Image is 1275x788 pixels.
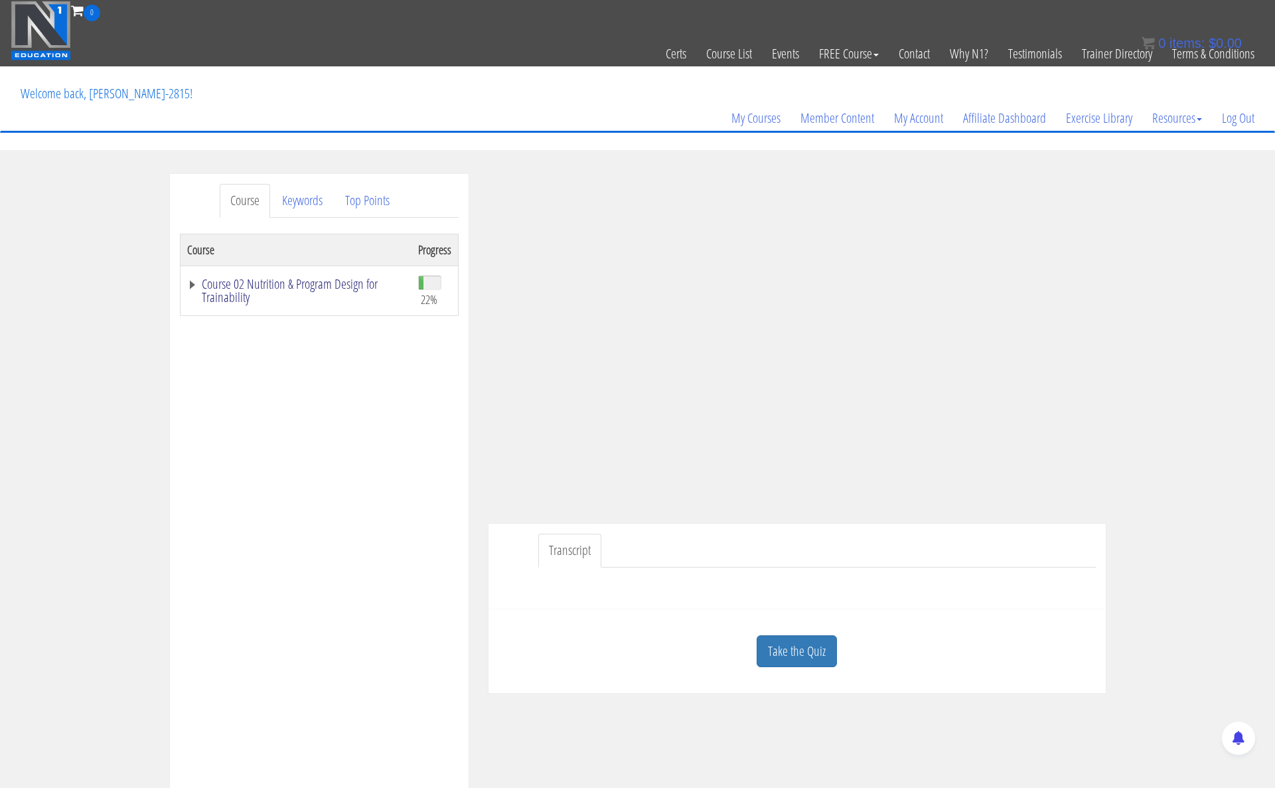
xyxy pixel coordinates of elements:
[953,86,1056,150] a: Affiliate Dashboard
[1158,36,1165,50] span: 0
[884,86,953,150] a: My Account
[1212,86,1264,150] a: Log Out
[1169,36,1205,50] span: items:
[762,21,809,86] a: Events
[1162,21,1264,86] a: Terms & Conditions
[721,86,790,150] a: My Courses
[790,86,884,150] a: Member Content
[1142,36,1242,50] a: 0 items: $0.00
[84,5,100,21] span: 0
[1072,21,1162,86] a: Trainer Directory
[998,21,1072,86] a: Testimonials
[1209,36,1216,50] span: $
[656,21,696,86] a: Certs
[1056,86,1142,150] a: Exercise Library
[187,277,405,304] a: Course 02 Nutrition & Program Design for Trainability
[1142,37,1155,50] img: icon11.png
[71,1,100,19] a: 0
[757,635,837,668] a: Take the Quiz
[412,234,459,266] th: Progress
[889,21,940,86] a: Contact
[220,184,270,218] a: Course
[1209,36,1242,50] bdi: 0.00
[538,534,601,568] a: Transcript
[809,21,889,86] a: FREE Course
[271,184,333,218] a: Keywords
[1142,86,1212,150] a: Resources
[421,292,437,307] span: 22%
[11,1,71,60] img: n1-education
[940,21,998,86] a: Why N1?
[696,21,762,86] a: Course List
[335,184,400,218] a: Top Points
[180,234,412,266] th: Course
[11,67,202,120] p: Welcome back, [PERSON_NAME]-2815!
